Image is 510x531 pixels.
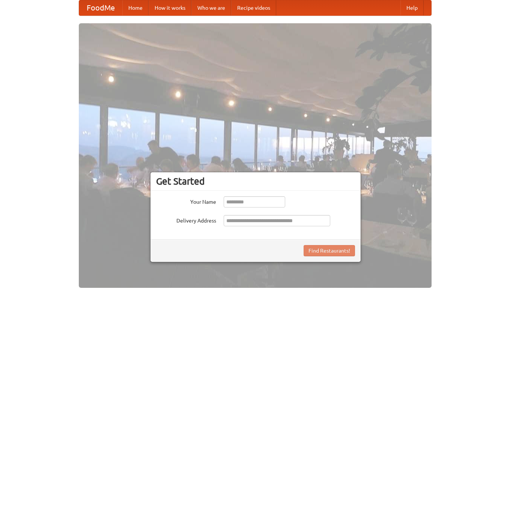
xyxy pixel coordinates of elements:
[304,245,355,256] button: Find Restaurants!
[231,0,276,15] a: Recipe videos
[122,0,149,15] a: Home
[400,0,424,15] a: Help
[149,0,191,15] a: How it works
[79,0,122,15] a: FoodMe
[156,196,216,206] label: Your Name
[156,176,355,187] h3: Get Started
[156,215,216,224] label: Delivery Address
[191,0,231,15] a: Who we are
